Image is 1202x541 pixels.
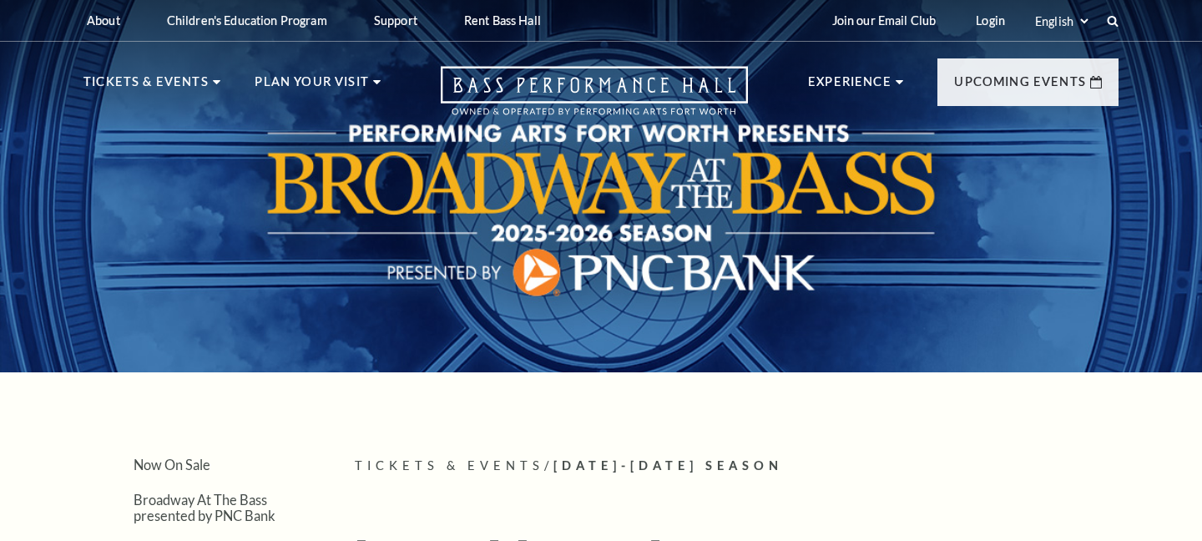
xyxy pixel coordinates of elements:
[134,492,275,523] a: Broadway At The Bass presented by PNC Bank
[167,13,327,28] p: Children's Education Program
[374,13,417,28] p: Support
[255,72,369,102] p: Plan Your Visit
[355,458,544,473] span: Tickets & Events
[355,456,1119,477] p: /
[464,13,541,28] p: Rent Bass Hall
[83,72,209,102] p: Tickets & Events
[808,72,891,102] p: Experience
[134,457,210,473] a: Now On Sale
[553,458,783,473] span: [DATE]-[DATE] Season
[1032,13,1091,29] select: Select:
[87,13,120,28] p: About
[954,72,1086,102] p: Upcoming Events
